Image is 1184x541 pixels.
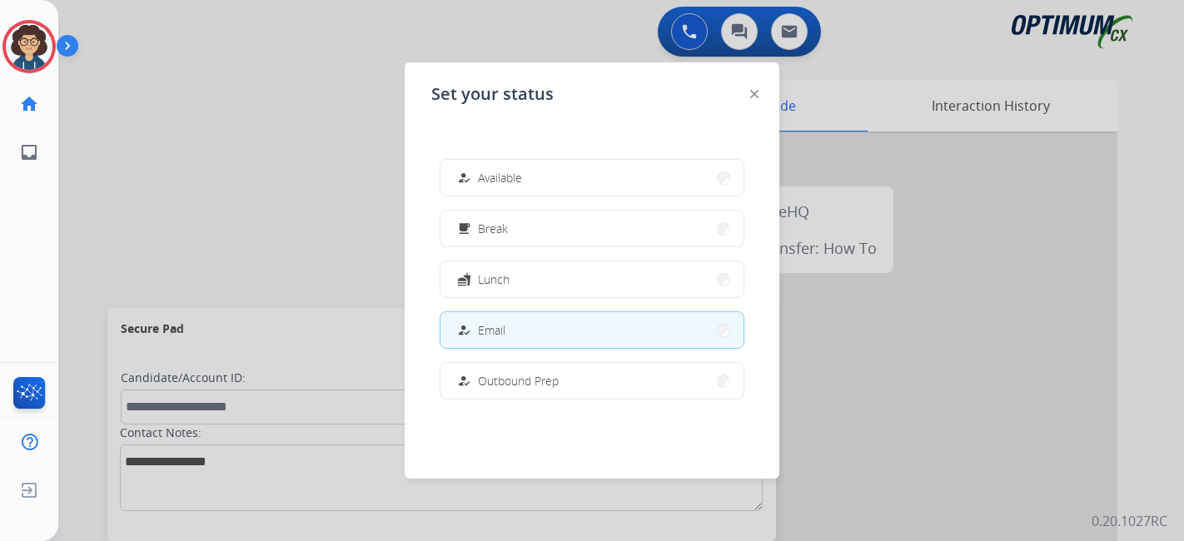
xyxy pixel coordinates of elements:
mat-icon: how_to_reg [457,374,471,388]
span: Break [478,220,508,237]
button: Outbound Prep [440,363,744,399]
button: Lunch [440,261,744,297]
img: avatar [6,23,52,70]
span: Lunch [478,270,510,288]
mat-icon: home [19,94,39,114]
mat-icon: inbox [19,142,39,162]
mat-icon: how_to_reg [457,171,471,185]
span: Email [478,321,505,339]
img: close-button [750,90,759,98]
mat-icon: free_breakfast [457,221,471,236]
span: Outbound Prep [478,372,559,390]
button: Available [440,160,744,196]
mat-icon: fastfood [457,272,471,286]
button: Break [440,211,744,246]
mat-icon: how_to_reg [457,323,471,337]
span: Set your status [431,82,554,106]
button: Email [440,312,744,348]
span: Available [478,169,522,186]
p: 0.20.1027RC [1092,511,1167,531]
